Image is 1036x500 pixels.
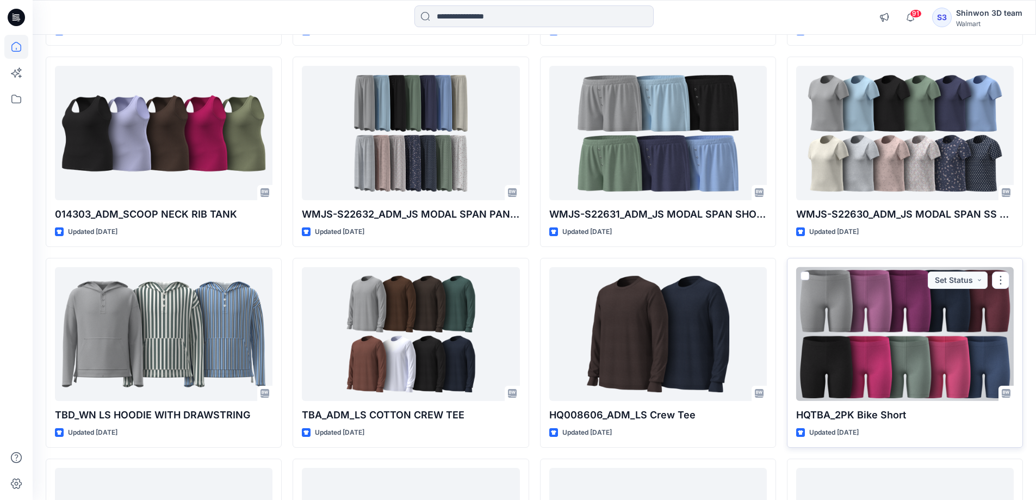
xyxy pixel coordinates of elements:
p: Updated [DATE] [562,427,612,439]
div: Shinwon 3D team [956,7,1022,20]
a: TBD_WN LS HOODIE WITH DRAWSTRING [55,267,272,402]
p: Updated [DATE] [68,226,117,238]
p: Updated [DATE] [562,226,612,238]
div: Walmart [956,20,1022,28]
a: WMJS-S22632_ADM_JS MODAL SPAN PANTS [302,66,519,200]
a: HQTBA_2PK Bike Short [796,267,1014,402]
p: TBA_ADM_LS COTTON CREW TEE [302,408,519,423]
p: Updated [DATE] [809,226,859,238]
p: HQTBA_2PK Bike Short [796,408,1014,423]
p: HQ008606_ADM_LS Crew Tee [549,408,767,423]
div: S3 [932,8,952,27]
p: WMJS-S22632_ADM_JS MODAL SPAN PANTS [302,207,519,222]
p: WMJS-S22630_ADM_JS MODAL SPAN SS TEE [796,207,1014,222]
a: WMJS-S22631_ADM_JS MODAL SPAN SHORTS [549,66,767,200]
p: Updated [DATE] [809,427,859,439]
a: WMJS-S22630_ADM_JS MODAL SPAN SS TEE [796,66,1014,200]
p: WMJS-S22631_ADM_JS MODAL SPAN SHORTS [549,207,767,222]
a: HQ008606_ADM_LS Crew Tee [549,267,767,402]
a: 014303_ADM_SCOOP NECK RIB TANK [55,66,272,200]
p: Updated [DATE] [68,427,117,439]
p: Updated [DATE] [315,226,364,238]
a: TBA_ADM_LS COTTON CREW TEE [302,267,519,402]
p: Updated [DATE] [315,427,364,439]
span: 91 [910,9,922,18]
p: 014303_ADM_SCOOP NECK RIB TANK [55,207,272,222]
p: TBD_WN LS HOODIE WITH DRAWSTRING [55,408,272,423]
